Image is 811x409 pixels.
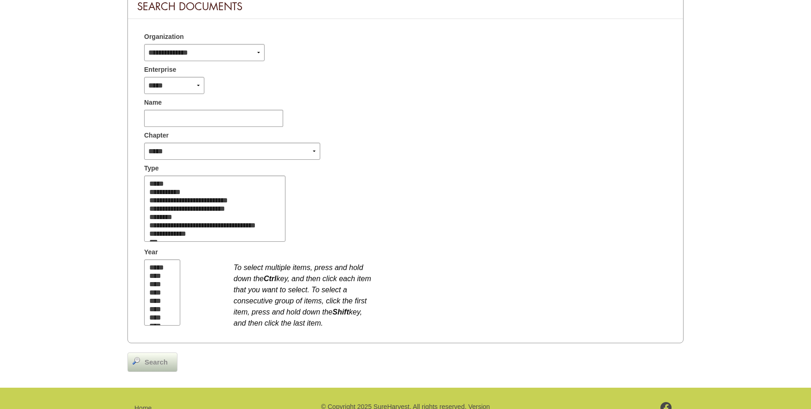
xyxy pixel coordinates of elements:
span: Enterprise [144,65,176,75]
a: Search [127,352,177,372]
img: magnifier.png [133,357,140,365]
span: Organization [144,32,184,42]
div: To select multiple items, press and hold down the key, and then click each item that you want to ... [234,258,373,329]
span: Chapter [144,131,169,140]
span: Search [140,357,172,368]
b: Shift [332,308,349,316]
span: Year [144,247,158,257]
span: Type [144,164,159,173]
b: Ctrl [264,275,277,283]
span: Name [144,98,162,107]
